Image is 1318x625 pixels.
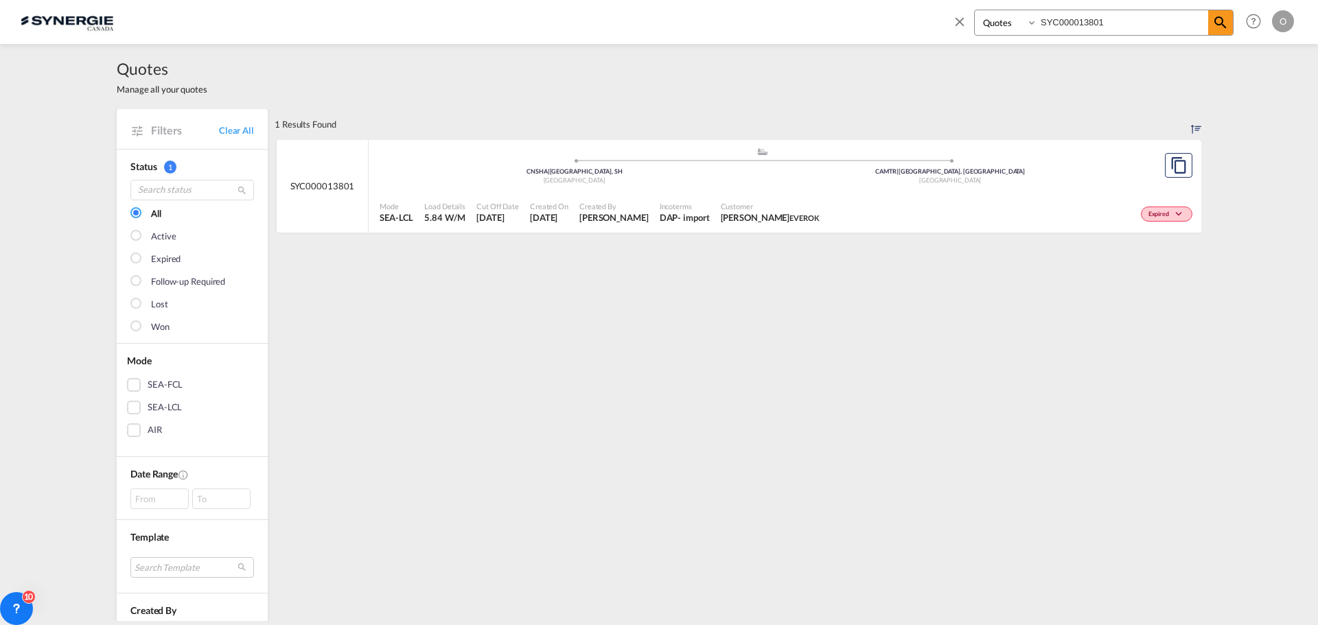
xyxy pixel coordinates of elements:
[127,378,257,392] md-checkbox: SEA-FCL
[130,488,189,509] div: From
[148,423,162,437] div: AIR
[660,211,678,224] div: DAP
[130,488,254,509] span: From To
[476,201,519,211] span: Cut Off Date
[151,230,176,244] div: Active
[148,401,182,414] div: SEA-LCL
[1208,10,1233,35] span: icon-magnify
[151,298,168,311] div: Lost
[579,201,649,211] span: Created By
[127,401,257,414] md-checkbox: SEA-LCL
[754,148,771,155] md-icon: assets/icons/custom/ship-fill.svg
[530,201,568,211] span: Created On
[721,211,820,224] span: anne Zheng EVEROK
[275,109,336,139] div: 1 Results Found
[290,180,355,192] span: SYC000013801
[164,161,176,174] span: 1
[721,201,820,211] span: Customer
[1212,14,1229,31] md-icon: icon-magnify
[548,167,550,175] span: |
[380,211,413,224] span: SEA-LCL
[952,14,967,29] md-icon: icon-close
[380,201,413,211] span: Mode
[1148,210,1172,220] span: Expired
[277,140,1201,233] div: SYC000013801 assets/icons/custom/ship-fill.svgassets/icons/custom/roll-o-plane.svgOriginShanghai,...
[178,469,189,480] md-icon: Created On
[127,423,257,437] md-checkbox: AIR
[117,58,207,80] span: Quotes
[952,10,974,43] span: icon-close
[219,124,254,137] a: Clear All
[1170,157,1187,174] md-icon: assets/icons/custom/copyQuote.svg
[1242,10,1272,34] div: Help
[151,207,161,221] div: All
[130,531,169,543] span: Template
[1172,211,1189,218] md-icon: icon-chevron-down
[1242,10,1265,33] span: Help
[130,160,254,174] div: Status 1
[544,176,605,184] span: [GEOGRAPHIC_DATA]
[424,212,465,223] span: 5.84 W/M
[151,275,225,289] div: Follow-up Required
[151,320,170,334] div: Won
[237,185,247,196] md-icon: icon-magnify
[1165,153,1192,178] button: Copy Quote
[875,167,1025,175] span: CAMTR [GEOGRAPHIC_DATA], [GEOGRAPHIC_DATA]
[678,211,709,224] div: - import
[1272,10,1294,32] div: O
[130,161,157,172] span: Status
[130,604,176,616] span: Created By
[789,213,819,222] span: EVEROK
[151,123,219,138] span: Filters
[660,201,710,211] span: Incoterms
[151,252,181,266] div: Expired
[1037,10,1208,34] input: Enter Quotation Number
[527,167,622,175] span: CNSHA [GEOGRAPHIC_DATA], SH
[897,167,899,175] span: |
[424,201,465,211] span: Load Details
[530,211,568,224] span: 5 Aug 2025
[130,468,178,480] span: Date Range
[660,211,710,224] div: DAP import
[21,6,113,37] img: 1f56c880d42311ef80fc7dca854c8e59.png
[127,355,152,366] span: Mode
[919,176,981,184] span: [GEOGRAPHIC_DATA]
[148,378,183,392] div: SEA-FCL
[1191,109,1201,139] div: Sort by: Created On
[476,211,519,224] span: 5 Aug 2025
[130,180,254,200] input: Search status
[1141,207,1192,222] div: Change Status Here
[117,83,207,95] span: Manage all your quotes
[192,488,251,509] div: To
[579,211,649,224] span: Pablo Gomez Saldarriaga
